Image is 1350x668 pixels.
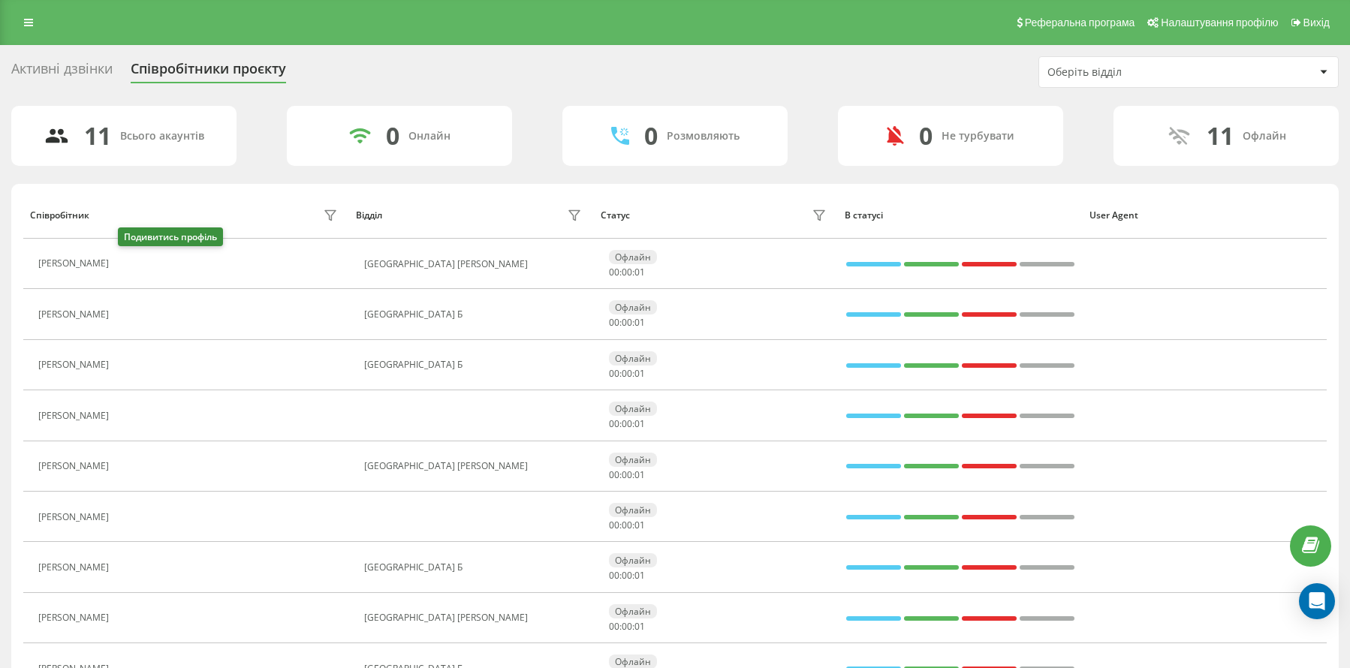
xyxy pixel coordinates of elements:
[622,367,632,380] span: 00
[120,130,204,143] div: Всього акаунтів
[364,259,586,269] div: [GEOGRAPHIC_DATA] [PERSON_NAME]
[386,122,399,150] div: 0
[609,369,645,379] div: : :
[1089,210,1320,221] div: User Agent
[1047,66,1227,79] div: Оберіть відділ
[609,250,657,264] div: Офлайн
[609,569,619,582] span: 00
[38,411,113,421] div: [PERSON_NAME]
[1303,17,1330,29] span: Вихід
[364,309,586,320] div: [GEOGRAPHIC_DATA] Б
[1243,130,1286,143] div: Офлайн
[634,266,645,278] span: 01
[609,621,645,632] div: : :
[622,569,632,582] span: 00
[634,519,645,531] span: 01
[118,227,223,246] div: Подивитись профіль
[601,210,630,221] div: Статус
[609,367,619,380] span: 00
[609,266,619,278] span: 00
[364,461,586,471] div: [GEOGRAPHIC_DATA] [PERSON_NAME]
[38,612,113,623] div: [PERSON_NAME]
[667,130,740,143] div: Розмовляють
[131,61,286,84] div: Співробітники проєкту
[38,512,113,522] div: [PERSON_NAME]
[1299,583,1335,619] div: Open Intercom Messenger
[84,122,111,150] div: 11
[634,620,645,633] span: 01
[644,122,658,150] div: 0
[38,258,113,269] div: [PERSON_NAME]
[11,61,113,84] div: Активні дзвінки
[609,604,657,618] div: Офлайн
[622,519,632,531] span: 00
[609,470,645,480] div: : :
[364,360,586,370] div: [GEOGRAPHIC_DATA] Б
[634,417,645,430] span: 01
[356,210,382,221] div: Відділ
[609,520,645,531] div: : :
[622,266,632,278] span: 00
[634,316,645,329] span: 01
[609,351,657,366] div: Офлайн
[38,562,113,573] div: [PERSON_NAME]
[919,122,933,150] div: 0
[622,620,632,633] span: 00
[38,461,113,471] div: [PERSON_NAME]
[609,417,619,430] span: 00
[1207,122,1234,150] div: 11
[609,468,619,481] span: 00
[634,569,645,582] span: 01
[364,562,586,573] div: [GEOGRAPHIC_DATA] Б
[634,468,645,481] span: 01
[622,316,632,329] span: 00
[609,317,645,328] div: : :
[942,130,1014,143] div: Не турбувати
[609,519,619,531] span: 00
[609,300,657,314] div: Офлайн
[609,316,619,329] span: 00
[609,570,645,581] div: : :
[30,210,89,221] div: Співробітник
[622,468,632,481] span: 00
[364,612,586,623] div: [GEOGRAPHIC_DATA] [PERSON_NAME]
[609,402,657,416] div: Офлайн
[622,417,632,430] span: 00
[38,309,113,320] div: [PERSON_NAME]
[1025,17,1135,29] span: Реферальна програма
[609,267,645,278] div: : :
[408,130,451,143] div: Онлайн
[845,210,1075,221] div: В статусі
[609,453,657,467] div: Офлайн
[634,367,645,380] span: 01
[609,620,619,633] span: 00
[609,419,645,429] div: : :
[1161,17,1278,29] span: Налаштування профілю
[38,360,113,370] div: [PERSON_NAME]
[609,553,657,567] div: Офлайн
[609,503,657,517] div: Офлайн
